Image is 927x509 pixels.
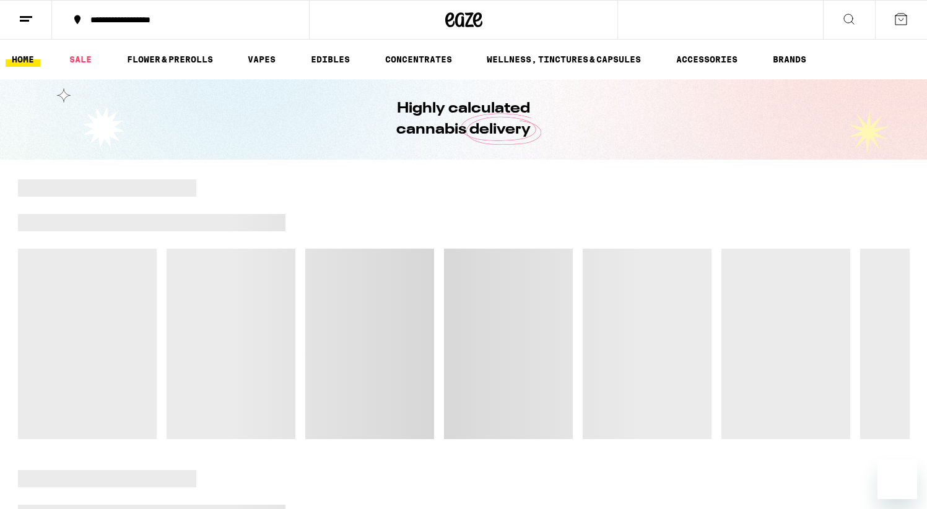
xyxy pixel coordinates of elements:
[6,52,40,67] a: HOME
[379,52,458,67] a: CONCENTRATES
[121,52,219,67] a: FLOWER & PREROLLS
[877,460,917,499] iframe: Button to launch messaging window
[305,52,356,67] a: EDIBLES
[767,52,812,67] a: BRANDS
[242,52,282,67] a: VAPES
[481,52,647,67] a: WELLNESS, TINCTURES & CAPSULES
[63,52,98,67] a: SALE
[670,52,744,67] a: ACCESSORIES
[362,98,566,140] h1: Highly calculated cannabis delivery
